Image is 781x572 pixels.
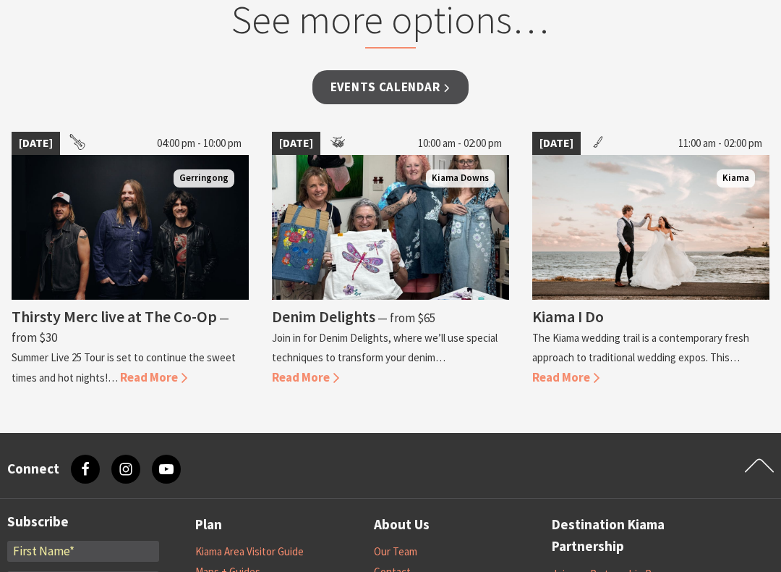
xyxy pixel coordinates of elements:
[174,169,234,188] span: Gerringong
[532,132,769,387] a: [DATE] 11:00 am - 02:00 pm Bride and Groom Kiama Kiama I Do The Kiama wedding trail is a contempo...
[195,513,222,537] a: Plan
[120,369,187,385] span: Read More
[312,70,469,104] a: Events Calendar
[532,155,769,300] img: Bride and Groom
[552,513,730,558] a: Destination Kiama Partnership
[12,306,217,327] h4: Thirsty Merc live at The Co-Op
[532,331,749,364] p: The Kiama wedding trail is a contemporary fresh approach to traditional wedding expos. This…
[150,132,249,155] span: 04:00 pm - 10:00 pm
[12,350,236,384] p: Summer Live 25 Tour is set to continue the sweet times and hot nights!…
[12,132,249,387] a: [DATE] 04:00 pm - 10:00 pm Band photo Gerringong Thirsty Merc live at The Co-Op ⁠— from $30 Summe...
[374,544,417,559] a: Our Team
[411,132,509,155] span: 10:00 am - 02:00 pm
[272,306,375,327] h4: Denim Delights
[717,169,755,188] span: Kiama
[12,132,60,155] span: [DATE]
[272,132,320,155] span: [DATE]
[532,369,599,385] span: Read More
[532,132,581,155] span: [DATE]
[426,169,495,188] span: Kiama Downs
[7,460,59,477] h3: Connect
[377,310,435,326] span: ⁠— from $65
[272,132,509,387] a: [DATE] 10:00 am - 02:00 pm group holding up their denim paintings Kiama Downs Denim Delights ⁠— f...
[12,155,249,300] img: Band photo
[374,513,430,537] a: About Us
[272,369,339,385] span: Read More
[532,306,604,327] h4: Kiama I Do
[7,513,159,530] h3: Subscribe
[195,544,304,559] a: Kiama Area Visitor Guide
[7,541,159,563] input: First Name*
[272,155,509,300] img: group holding up their denim paintings
[671,132,769,155] span: 11:00 am - 02:00 pm
[272,331,498,364] p: Join in for Denim Delights, where we’ll use special techniques to transform your denim…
